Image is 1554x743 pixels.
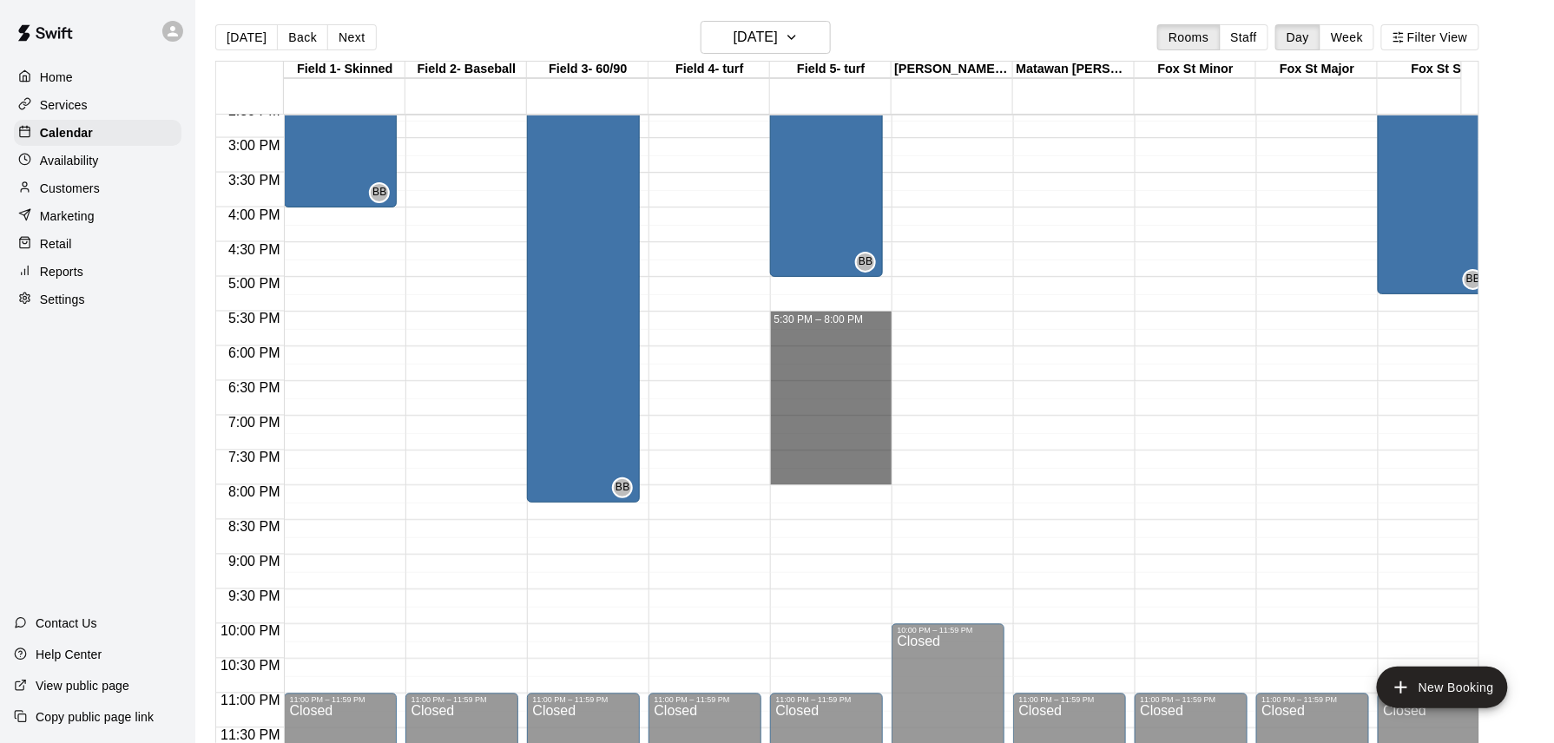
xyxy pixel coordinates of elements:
span: 7:00 PM [224,416,285,431]
h6: [DATE] [734,25,778,49]
span: Brian Burns [619,477,633,498]
span: Brian Burns [1470,269,1484,290]
a: Services [14,92,181,118]
button: [DATE] [215,24,278,50]
button: Staff [1220,24,1269,50]
span: 5:00 PM [224,277,285,292]
span: 10:00 PM [216,624,284,639]
p: Reports [40,263,83,280]
p: Availability [40,152,99,169]
div: 11:00 PM – 11:59 PM [1018,696,1121,705]
div: 11:00 PM – 11:59 PM [1140,696,1242,705]
span: BB [372,184,387,201]
a: Availability [14,148,181,174]
div: Field 5- turf [770,62,892,78]
p: View public page [36,677,129,694]
button: Day [1275,24,1320,50]
p: Calendar [40,124,93,141]
span: 9:30 PM [224,589,285,604]
span: 3:30 PM [224,173,285,187]
div: 11:00 PM – 11:59 PM [289,696,392,705]
div: [PERSON_NAME] Park Snack Stand [892,62,1013,78]
span: BB [1466,271,1481,288]
p: Services [40,96,88,114]
div: 11:00 PM – 11:59 PM [1261,696,1364,705]
span: 7:30 PM [224,450,285,465]
a: Retail [14,231,181,257]
p: Retail [40,235,72,253]
div: Fox St Sr [1378,62,1499,78]
div: Matawan [PERSON_NAME] Field [1013,62,1135,78]
p: Customers [40,180,100,197]
p: Marketing [40,207,95,225]
span: 4:00 PM [224,207,285,222]
div: 11:00 PM – 11:59 PM [654,696,756,705]
div: Brian Burns [369,182,390,203]
div: Field 3- 60/90 [527,62,649,78]
div: Fox St Major [1256,62,1378,78]
span: 5:30 PM – 8:00 PM [774,314,863,326]
div: Field 4- turf [649,62,770,78]
div: 10:00 PM – 11:59 PM [897,627,999,635]
button: Back [277,24,328,50]
span: 3:00 PM [224,138,285,153]
span: 4:30 PM [224,242,285,257]
span: 10:30 PM [216,659,284,674]
div: Fox St Minor [1135,62,1256,78]
span: 9:00 PM [224,555,285,569]
span: 6:30 PM [224,381,285,396]
a: Customers [14,175,181,201]
p: Copy public page link [36,708,154,726]
p: Settings [40,291,85,308]
span: 6:00 PM [224,346,285,361]
a: Settings [14,286,181,312]
a: Home [14,64,181,90]
span: 11:30 PM [216,728,284,743]
p: Help Center [36,646,102,663]
button: [DATE] [701,21,831,54]
span: 8:00 PM [224,485,285,500]
a: Reports [14,259,181,285]
span: 11:00 PM [216,694,284,708]
span: 8:30 PM [224,520,285,535]
span: BB [616,479,630,496]
button: Week [1320,24,1374,50]
button: Filter View [1381,24,1478,50]
p: Contact Us [36,615,97,632]
button: Rooms [1157,24,1220,50]
div: Field 1- Skinned [284,62,405,78]
span: 5:30 PM [224,312,285,326]
button: add [1377,667,1508,708]
p: Home [40,69,73,86]
a: Calendar [14,120,181,146]
div: 11:00 PM – 11:59 PM [411,696,513,705]
button: Next [327,24,376,50]
div: Brian Burns [1463,269,1484,290]
div: Field 2- Baseball [405,62,527,78]
div: Brian Burns [612,477,633,498]
span: Brian Burns [376,182,390,203]
div: 11:00 PM – 11:59 PM [532,696,635,705]
a: Marketing [14,203,181,229]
